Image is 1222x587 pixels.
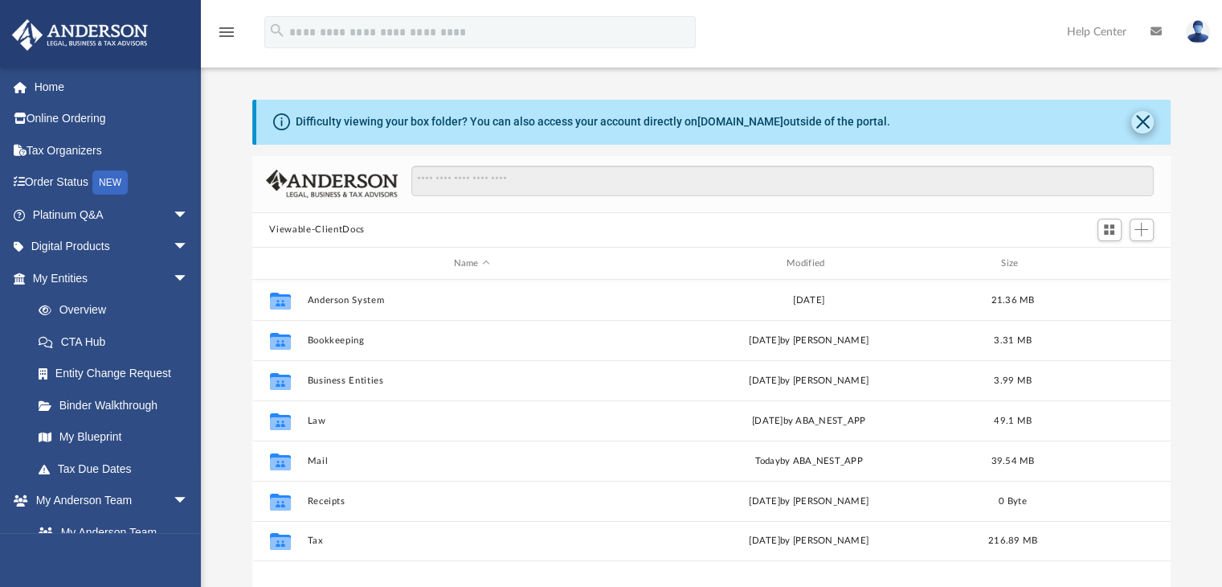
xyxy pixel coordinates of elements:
[980,257,1044,271] div: Size
[173,262,205,295] span: arrow_drop_down
[994,336,1032,345] span: 3.31 MB
[22,421,205,454] a: My Blueprint
[644,495,973,509] div: [DATE] by [PERSON_NAME]
[644,414,973,429] div: [DATE] by ABA_NEST_APP
[92,170,128,195] div: NEW
[217,23,236,42] i: menu
[22,326,213,358] a: CTA Hub
[411,166,1153,196] input: Search files and folders
[11,71,213,103] a: Home
[22,453,213,485] a: Tax Due Dates
[1130,219,1154,241] button: Add
[1131,111,1154,133] button: Close
[991,457,1034,466] span: 39.54 MB
[11,231,213,263] a: Digital Productsarrow_drop_down
[22,358,213,390] a: Entity Change Request
[259,257,299,271] div: id
[217,31,236,42] a: menu
[697,115,783,128] a: [DOMAIN_NAME]
[11,262,213,294] a: My Entitiesarrow_drop_down
[987,537,1036,546] span: 216.89 MB
[11,485,205,517] a: My Anderson Teamarrow_drop_down
[11,134,213,166] a: Tax Organizers
[7,19,153,51] img: Anderson Advisors Platinum Portal
[269,223,364,237] button: Viewable-ClientDocs
[1052,257,1164,271] div: id
[644,454,973,469] div: by ABA_NEST_APP
[307,376,636,386] button: Business Entities
[307,295,636,306] button: Anderson System
[754,457,779,466] span: today
[994,376,1032,385] span: 3.99 MB
[1097,219,1122,241] button: Switch to Grid View
[22,294,213,326] a: Overview
[644,293,973,308] div: [DATE]
[999,497,1027,506] span: 0 Byte
[22,516,197,548] a: My Anderson Team
[11,103,213,135] a: Online Ordering
[11,166,213,199] a: Order StatusNEW
[307,416,636,426] button: Law
[644,535,973,549] div: [DATE] by [PERSON_NAME]
[22,389,213,421] a: Binder Walkthrough
[307,456,636,466] button: Mail
[268,22,286,39] i: search
[991,296,1034,305] span: 21.36 MB
[173,485,205,518] span: arrow_drop_down
[307,335,636,346] button: Bookkeeping
[644,374,973,388] div: [DATE] by [PERSON_NAME]
[307,536,636,547] button: Tax
[11,199,213,231] a: Platinum Q&Aarrow_drop_down
[296,113,890,130] div: Difficulty viewing your box folder? You can also access your account directly on outside of the p...
[307,496,636,507] button: Receipts
[644,334,973,348] div: [DATE] by [PERSON_NAME]
[173,199,205,232] span: arrow_drop_down
[173,231,205,264] span: arrow_drop_down
[644,257,974,271] div: Modified
[994,417,1032,425] span: 49.1 MB
[1186,20,1210,43] img: User Pic
[306,257,636,271] div: Name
